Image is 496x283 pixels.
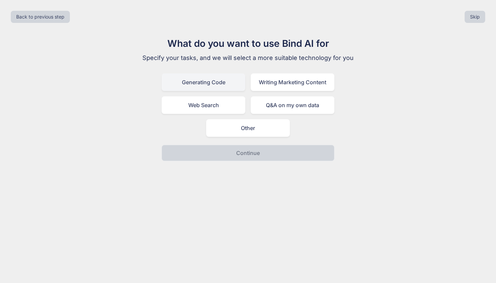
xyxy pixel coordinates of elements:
div: Writing Marketing Content [251,73,334,91]
div: Other [206,119,290,137]
button: Continue [162,145,334,161]
div: Web Search [162,96,245,114]
div: Q&A on my own data [251,96,334,114]
h1: What do you want to use Bind AI for [135,36,361,51]
p: Continue [236,149,260,157]
div: Generating Code [162,73,245,91]
p: Specify your tasks, and we will select a more suitable technology for you [135,53,361,63]
button: Back to previous step [11,11,70,23]
button: Skip [465,11,485,23]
